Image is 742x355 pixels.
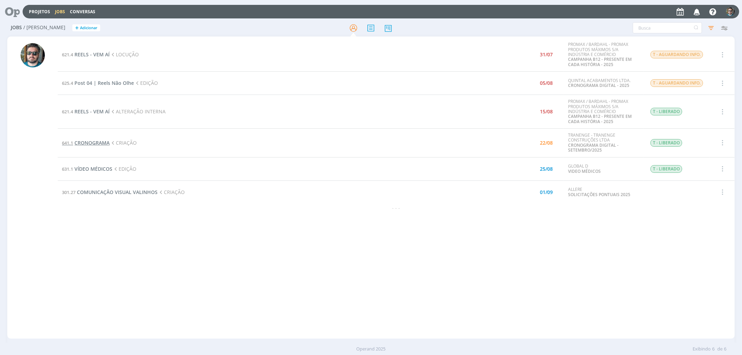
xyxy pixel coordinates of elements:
[134,80,158,86] span: EDIÇÃO
[568,82,629,88] a: CRONOGRAMA DIGITAL - 2025
[23,25,65,31] span: / [PERSON_NAME]
[62,108,110,115] a: 621.4REELS - VEM AÍ
[62,51,73,58] span: 621.4
[568,42,640,67] div: PROMAX / BARDAHL - PROMAX PRODUTOS MÁXIMOS S/A INDÚSTRIA E COMÉRCIO
[540,140,553,145] div: 22/08
[568,192,630,197] a: SOLICITAÇÕES PONTUAIS 2025
[74,108,110,115] span: REELS - VEM AÍ
[62,80,134,86] a: 625.4Post 04 | Reels Não Olhe
[70,9,95,15] a: Conversas
[77,189,158,195] span: COMUNICAÇÃO VISUAL VALINHOS
[158,189,185,195] span: CRIAÇÃO
[568,78,640,88] div: QUINTAL ACABAMENTOS LTDA.
[568,99,640,124] div: PROMAX / BARDAHL - PROMAX PRODUTOS MÁXIMOS S/A INDÚSTRIA E COMÉRCIO
[540,167,553,171] div: 25/08
[21,43,45,67] img: R
[110,51,139,58] span: LOCUÇÃO
[568,113,632,124] a: CAMPANHA B12 - PRESENTE EM CADA HISTÓRIA - 2025
[29,9,50,15] a: Projetos
[68,9,97,15] button: Conversas
[74,51,110,58] span: REELS - VEM AÍ
[62,166,73,172] span: 631.1
[74,166,112,172] span: VÍDEO MÉDICOS
[540,81,553,86] div: 05/08
[693,346,711,353] span: Exibindo
[717,346,723,353] span: de
[651,79,703,87] span: T - AGUARDANDO INFO.
[62,51,110,58] a: 621.4REELS - VEM AÍ
[11,25,22,31] span: Jobs
[55,9,65,15] a: Jobs
[633,22,702,33] input: Busca
[724,346,726,353] span: 6
[53,9,67,15] button: Jobs
[540,190,553,195] div: 01/09
[62,189,75,195] span: 301.27
[62,166,112,172] a: 631.1VÍDEO MÉDICOS
[651,165,682,173] span: T - LIBERADO
[712,346,715,353] span: 6
[80,26,97,30] span: Adicionar
[651,139,682,147] span: T - LIBERADO
[27,9,52,15] button: Projetos
[62,139,110,146] a: 641.1CRONOGRAMA
[74,139,110,146] span: CRONOGRAMA
[726,6,735,18] button: R
[726,7,735,16] img: R
[74,80,134,86] span: Post 04 | Reels Não Olhe
[110,108,166,115] span: ALTERAÇÃO INTERNA
[568,187,640,197] div: ALLERE
[72,24,100,32] button: +Adicionar
[112,166,136,172] span: EDIÇÃO
[62,80,73,86] span: 625.4
[568,164,640,174] div: GLOBAL D
[540,52,553,57] div: 31/07
[62,140,73,146] span: 641.1
[62,189,158,195] a: 301.27COMUNICAÇÃO VISUAL VALINHOS
[58,204,734,211] div: - - -
[540,109,553,114] div: 15/08
[568,56,632,67] a: CAMPANHA B12 - PRESENTE EM CADA HISTÓRIA - 2025
[568,133,640,153] div: TRANENGE - TRANENGE CONSTRUÇÕES LTDA
[651,51,703,58] span: T - AGUARDANDO INFO.
[568,168,601,174] a: VIDEO MÉDICOS
[62,108,73,115] span: 621.4
[75,24,79,32] span: +
[110,139,137,146] span: CRIAÇÃO
[568,142,619,153] a: CRONOGRAMA DIGITAL - SETEMBRO/2025
[651,108,682,115] span: T - LIBERADO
